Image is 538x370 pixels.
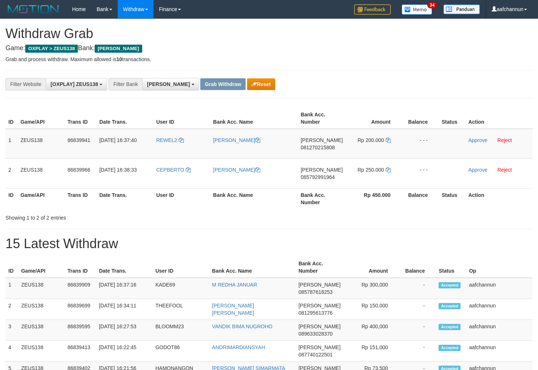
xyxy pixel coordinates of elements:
span: [DATE] 16:37:40 [99,137,137,143]
td: 2 [5,299,18,320]
th: Game/API [18,108,65,129]
th: User ID [153,108,210,129]
span: [PERSON_NAME] [301,167,343,173]
th: Trans ID [65,257,96,278]
span: [PERSON_NAME] [299,324,341,329]
img: Feedback.jpg [354,4,391,15]
th: Bank Acc. Number [298,188,346,209]
td: THEEFOOL [152,299,209,320]
th: ID [5,257,18,278]
td: - - - [402,158,439,188]
img: Button%20Memo.svg [402,4,432,15]
td: GODOT86 [152,341,209,362]
span: 34 [427,2,437,8]
td: [DATE] 16:22:45 [96,341,153,362]
a: ANDRIMARDIANSYAH [212,344,265,350]
span: 86839966 [68,167,90,173]
span: OXPLAY > ZEUS138 [25,45,78,53]
th: Action [465,188,533,209]
td: 86839595 [65,320,96,341]
th: Date Trans. [96,188,154,209]
td: [DATE] 16:34:11 [96,299,153,320]
p: Grab and process withdraw. Maximum allowed is transactions. [5,56,533,63]
button: [PERSON_NAME] [142,78,199,90]
img: MOTION_logo.png [5,4,61,15]
td: aafchannun [466,278,533,299]
span: CEPBERTO [156,167,184,173]
th: Balance [402,188,439,209]
span: Accepted [439,345,461,351]
h1: 15 Latest Withdraw [5,236,533,251]
strong: 10 [116,56,122,62]
th: Game/API [18,257,65,278]
td: - [399,320,436,341]
td: aafchannun [466,320,533,341]
td: ZEUS138 [18,278,65,299]
td: 3 [5,320,18,341]
td: 1 [5,278,18,299]
button: [OXPLAY] ZEUS138 [46,78,107,90]
th: Status [439,188,465,209]
a: [PERSON_NAME] [213,167,260,173]
td: 86839413 [65,341,96,362]
td: [DATE] 16:27:53 [96,320,153,341]
a: Approve [468,137,487,143]
td: Rp 150,000 [344,299,399,320]
h4: Game: Bank: [5,45,533,52]
span: Rp 250.000 [357,167,384,173]
th: Bank Acc. Number [298,108,346,129]
td: [DATE] 16:37:16 [96,278,153,299]
th: Bank Acc. Name [210,108,298,129]
img: panduan.png [443,4,480,14]
td: - - - [402,129,439,159]
span: Copy 081295613776 to clipboard [299,310,333,316]
th: Date Trans. [96,108,154,129]
a: Copy 200000 to clipboard [386,137,391,143]
div: Filter Website [5,78,46,90]
span: Accepted [439,303,461,309]
th: Status [436,257,466,278]
td: aafchannun [466,299,533,320]
th: Date Trans. [96,257,153,278]
td: 4 [5,341,18,362]
th: Rp 450.000 [346,188,402,209]
td: ZEUS138 [18,299,65,320]
td: 1 [5,129,18,159]
h1: Withdraw Grab [5,26,533,41]
span: Copy 085792991964 to clipboard [301,174,335,180]
a: M REDHA JANUAR [212,282,257,288]
th: Trans ID [65,108,96,129]
th: User ID [152,257,209,278]
span: REWEL2 [156,137,177,143]
th: Bank Acc. Name [210,188,298,209]
td: ZEUS138 [18,320,65,341]
span: [PERSON_NAME] [301,137,343,143]
span: Accepted [439,282,461,288]
th: Bank Acc. Name [209,257,296,278]
span: [PERSON_NAME] [299,303,341,309]
td: ZEUS138 [18,341,65,362]
span: Copy 085787618253 to clipboard [299,289,333,295]
th: Game/API [18,188,65,209]
td: 86839699 [65,299,96,320]
td: - [399,299,436,320]
th: Balance [402,108,439,129]
th: Bank Acc. Number [296,257,344,278]
td: - [399,341,436,362]
span: [DATE] 16:38:33 [99,167,137,173]
div: Showing 1 to 2 of 2 entries [5,211,219,221]
th: Status [439,108,465,129]
a: Reject [497,167,512,173]
button: Grab Withdraw [200,78,245,90]
a: [PERSON_NAME] [PERSON_NAME] [212,303,254,316]
td: - [399,278,436,299]
td: BLOOMM23 [152,320,209,341]
span: [PERSON_NAME] [147,81,190,87]
td: Rp 151,000 [344,341,399,362]
th: Action [465,108,533,129]
a: CEPBERTO [156,167,190,173]
a: Copy 250000 to clipboard [386,167,391,173]
td: 86839909 [65,278,96,299]
td: 2 [5,158,18,188]
span: [OXPLAY] ZEUS138 [50,81,98,87]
